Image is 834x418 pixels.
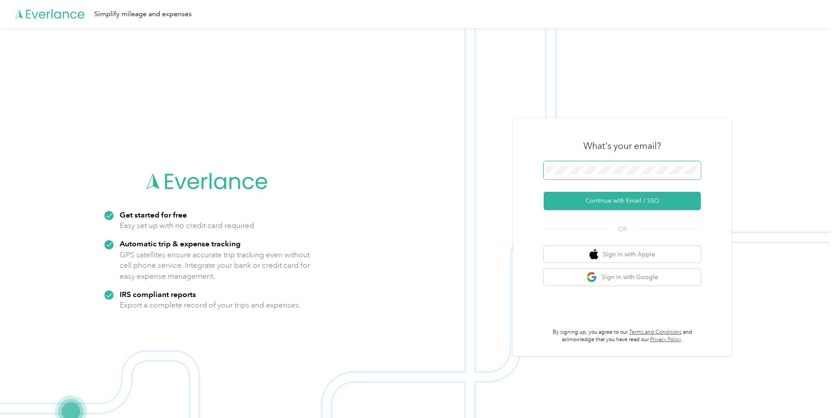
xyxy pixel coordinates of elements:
strong: IRS compliant reports [120,290,196,299]
img: apple logo [589,249,598,260]
p: Easy set up with no credit card required [120,220,254,231]
img: google logo [586,272,597,283]
button: Continue with Email / SSO [544,192,701,210]
a: Terms and Conditions [629,329,682,335]
span: OR [607,225,638,234]
p: By signing up, you agree to our and acknowledge that you have read our . [544,328,701,344]
button: google logoSign in with Google [544,269,701,286]
h3: What's your email? [583,140,661,152]
button: apple logoSign in with Apple [544,246,701,263]
p: Export a complete record of your trips and expenses. [120,300,300,311]
a: Privacy Policy [650,336,681,343]
strong: Automatic trip & expense tracking [120,239,241,248]
div: Simplify mileage and expenses [94,9,192,20]
p: GPS satellites ensure accurate trip tracking even without cell phone service. Integrate your bank... [120,249,310,282]
strong: Get started for free [120,210,187,219]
